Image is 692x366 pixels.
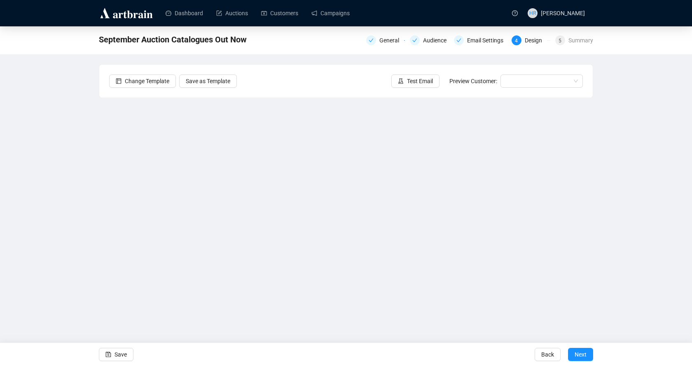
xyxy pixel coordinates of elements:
[179,75,237,88] button: Save as Template
[216,2,248,24] a: Auctions
[410,35,449,45] div: Audience
[541,343,554,366] span: Back
[99,98,593,325] iframe: To enrich screen reader interactions, please activate Accessibility in Grammarly extension settings
[125,77,169,86] span: Change Template
[369,38,374,43] span: check
[512,35,550,45] div: 4Design
[541,10,585,16] span: [PERSON_NAME]
[99,33,247,46] span: September Auction Catalogues Out Now
[166,2,203,24] a: Dashboard
[575,343,587,366] span: Next
[423,35,451,45] div: Audience
[525,35,547,45] div: Design
[311,2,350,24] a: Campaigns
[467,35,508,45] div: Email Settings
[366,35,405,45] div: General
[568,348,593,361] button: Next
[391,75,440,88] button: Test Email
[186,77,230,86] span: Save as Template
[512,10,518,16] span: question-circle
[559,38,561,44] span: 5
[109,75,176,88] button: Change Template
[99,348,133,361] button: Save
[535,348,561,361] button: Back
[261,2,298,24] a: Customers
[664,338,684,358] iframe: Intercom live chat
[398,78,404,84] span: experiment
[115,343,127,366] span: Save
[449,78,497,84] span: Preview Customer:
[116,78,122,84] span: layout
[412,38,417,43] span: check
[456,38,461,43] span: check
[407,77,433,86] span: Test Email
[454,35,507,45] div: Email Settings
[515,38,518,44] span: 4
[529,9,536,17] span: HR
[99,7,154,20] img: logo
[555,35,593,45] div: 5Summary
[105,352,111,357] span: save
[379,35,404,45] div: General
[568,35,593,45] div: Summary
